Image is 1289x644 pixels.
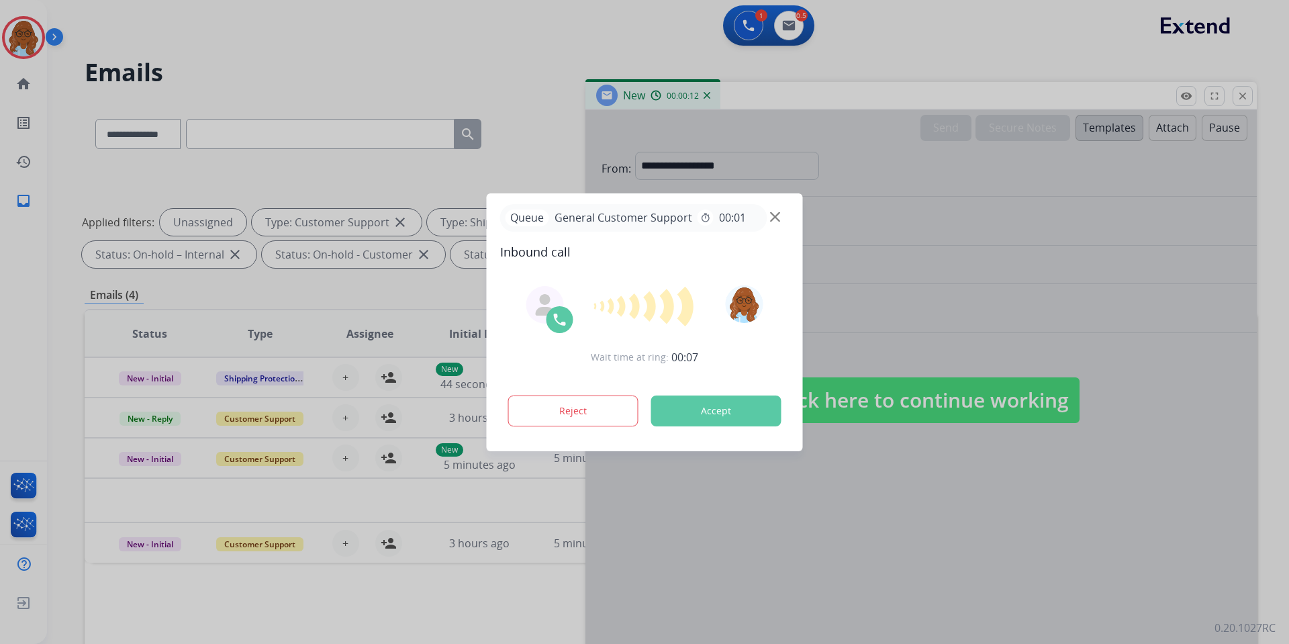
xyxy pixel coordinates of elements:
[651,396,781,426] button: Accept
[508,396,638,426] button: Reject
[500,242,790,261] span: Inbound call
[770,212,780,222] img: close-button
[549,210,698,226] span: General Customer Support
[591,351,669,364] span: Wait time at ring:
[506,210,549,226] p: Queue
[552,312,568,328] img: call-icon
[671,349,698,365] span: 00:07
[700,212,711,223] mat-icon: timer
[1214,620,1276,636] p: 0.20.1027RC
[725,285,763,323] img: avatar
[719,210,746,226] span: 00:01
[534,294,556,316] img: agent-avatar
